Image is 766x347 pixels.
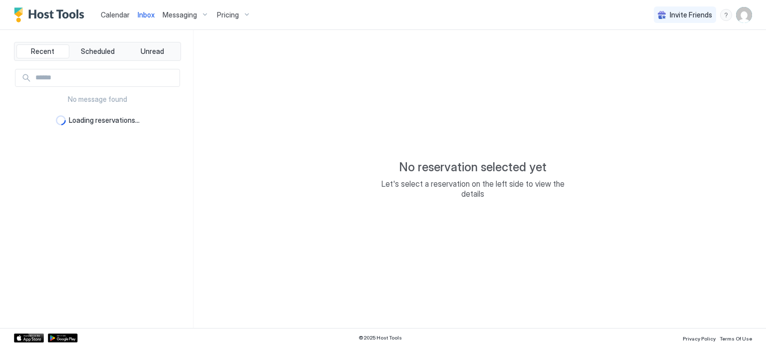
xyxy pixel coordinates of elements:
[720,336,752,342] span: Terms Of Use
[126,44,179,58] button: Unread
[14,7,89,22] a: Host Tools Logo
[31,47,54,56] span: Recent
[81,47,115,56] span: Scheduled
[31,69,180,86] input: Input Field
[68,95,127,104] span: No message found
[736,7,752,23] div: User profile
[217,10,239,19] span: Pricing
[359,335,402,341] span: © 2025 Host Tools
[14,334,44,343] a: App Store
[163,10,197,19] span: Messaging
[48,334,78,343] a: Google Play Store
[138,10,155,19] span: Inbox
[720,333,752,343] a: Terms Of Use
[101,10,130,19] span: Calendar
[56,115,66,125] div: loading
[399,160,547,175] span: No reservation selected yet
[141,47,164,56] span: Unread
[670,10,712,19] span: Invite Friends
[14,42,181,61] div: tab-group
[683,336,716,342] span: Privacy Policy
[683,333,716,343] a: Privacy Policy
[101,9,130,20] a: Calendar
[373,179,573,199] span: Let's select a reservation on the left side to view the details
[138,9,155,20] a: Inbox
[69,116,140,125] span: Loading reservations...
[71,44,124,58] button: Scheduled
[16,44,69,58] button: Recent
[720,9,732,21] div: menu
